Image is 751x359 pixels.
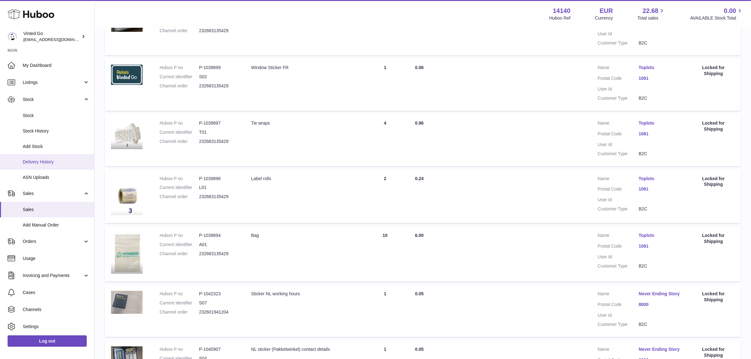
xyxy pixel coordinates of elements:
[8,32,17,41] img: internalAdmin-14140@internal.huboo.com
[111,291,143,314] img: 1745304728.jpeg
[415,121,424,126] span: 0.96
[598,321,639,327] dt: Customer Type
[23,174,90,180] span: ASN Uploads
[23,256,90,262] span: Usage
[415,347,424,352] span: 0.05
[598,232,639,240] dt: Name
[639,65,680,71] a: Toplots
[690,7,743,21] a: 0.00 AVAILABLE Stock Total
[598,142,639,148] dt: User Id
[23,307,90,313] span: Channels
[160,28,199,34] dt: Channel order
[199,194,238,200] dd: 232663135429
[637,15,666,21] span: Total sales
[553,7,571,15] strong: 14140
[598,31,639,37] dt: User Id
[8,335,87,347] a: Log out
[160,65,199,71] dt: Huboo P no
[199,129,238,135] dd: T01
[160,185,199,191] dt: Current identifier
[160,251,199,257] dt: Channel order
[598,120,639,128] dt: Name
[598,95,639,101] dt: Customer Type
[692,232,735,244] div: Locked for Shipping
[598,75,639,83] dt: Postal Code
[692,65,735,77] div: Locked for Shipping
[199,138,238,144] dd: 232663135429
[23,128,90,134] span: Stock History
[160,194,199,200] dt: Channel order
[692,346,735,358] div: Locked for Shipping
[639,75,680,81] a: 1081
[23,222,90,228] span: Add Manual Order
[639,176,680,182] a: Toplots
[160,232,199,238] dt: Huboo P no
[199,309,238,315] dd: 232601941204
[199,291,238,297] dd: P-1042323
[639,291,680,297] a: Never Ending Story
[598,65,639,72] dt: Name
[160,176,199,182] dt: Huboo P no
[639,186,680,192] a: 1081
[415,176,424,181] span: 0.24
[199,185,238,191] dd: L01
[111,176,143,215] img: 1743519054.jpeg
[111,232,143,274] img: 1743518409.jpeg
[160,138,199,144] dt: Channel order
[199,232,238,238] dd: P-1039894
[639,40,680,46] dd: B2C
[199,176,238,182] dd: P-1039896
[160,83,199,89] dt: Channel order
[199,120,238,126] dd: P-1039897
[251,65,355,71] div: Window Sticker FR
[692,291,735,303] div: Locked for Shipping
[23,273,83,279] span: Invoicing and Payments
[600,7,613,15] strong: EUR
[23,159,90,165] span: Delivery History
[361,3,409,56] td: 1
[598,263,639,269] dt: Customer Type
[639,95,680,101] dd: B2C
[598,254,639,260] dt: User Id
[160,346,199,352] dt: Huboo P no
[160,74,199,80] dt: Current identifier
[111,65,143,85] img: 1743519742.png
[23,324,90,330] span: Settings
[361,58,409,111] td: 1
[160,120,199,126] dt: Huboo P no
[361,114,409,166] td: 4
[23,144,90,150] span: Add Stock
[251,120,355,126] div: Tie wraps
[598,186,639,194] dt: Postal Code
[160,309,199,315] dt: Channel order
[199,28,238,34] dd: 232663135429
[160,129,199,135] dt: Current identifier
[598,86,639,92] dt: User Id
[361,285,409,337] td: 1
[598,151,639,157] dt: Customer Type
[23,37,93,42] span: [EMAIL_ADDRESS][DOMAIN_NAME]
[199,242,238,248] dd: A01
[598,40,639,46] dt: Customer Type
[637,7,666,21] a: 22.68 Total sales
[160,242,199,248] dt: Current identifier
[639,206,680,212] dd: B2C
[415,233,424,238] span: 6.00
[639,302,680,308] a: 8000
[361,169,409,223] td: 2
[639,263,680,269] dd: B2C
[415,291,424,296] span: 0.05
[598,302,639,309] dt: Postal Code
[23,62,90,68] span: My Dashboard
[639,232,680,238] a: Toplots
[595,15,613,21] div: Currency
[639,243,680,249] a: 1081
[690,15,743,21] span: AVAILABLE Stock Total
[639,346,680,352] a: Never Ending Story
[199,300,238,306] dd: S07
[598,206,639,212] dt: Customer Type
[598,312,639,318] dt: User Id
[251,232,355,238] div: Bag
[23,238,83,244] span: Orders
[639,120,680,126] a: Toplots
